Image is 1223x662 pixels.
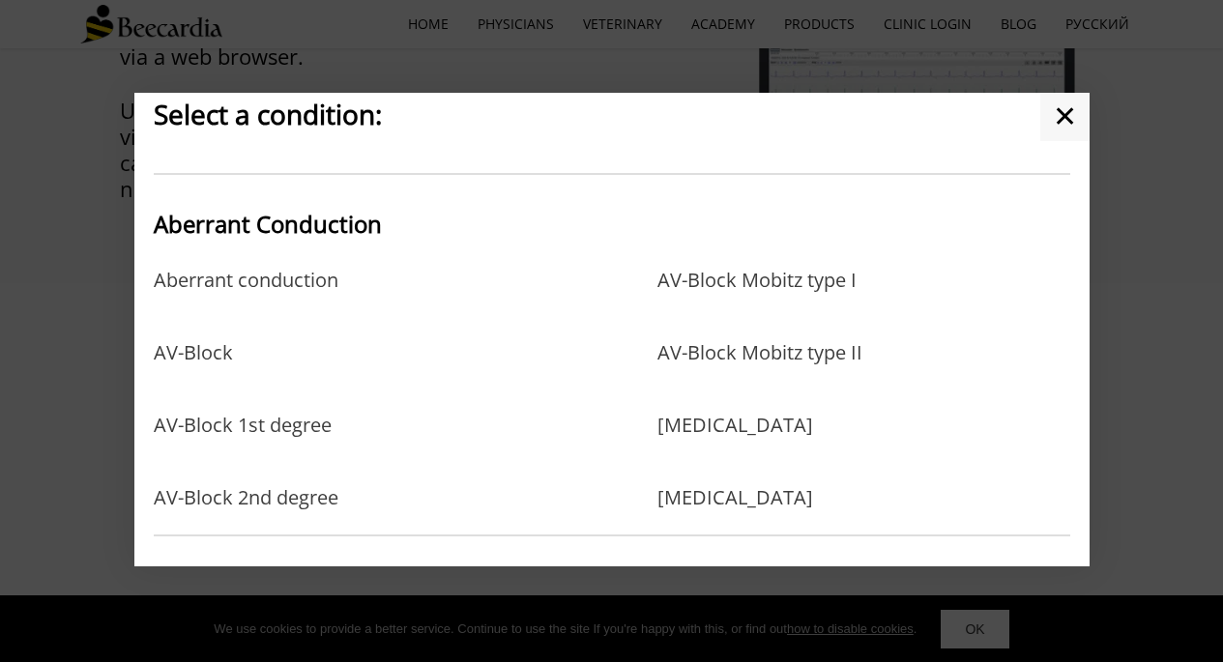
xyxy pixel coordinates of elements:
[1040,93,1090,141] a: ✕
[154,208,382,240] span: Aberrant Conduction
[657,486,813,509] a: [MEDICAL_DATA]
[154,414,332,476] a: AV-Block 1st degree
[154,341,233,404] a: AV-Block
[154,96,382,132] span: Select a condition:
[657,414,813,476] a: [MEDICAL_DATA]
[657,269,857,331] a: AV-Block Mobitz type I
[154,486,338,509] a: AV-Block 2nd degree
[657,341,862,404] a: AV-Block Mobitz type II
[154,269,338,331] a: Aberrant conduction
